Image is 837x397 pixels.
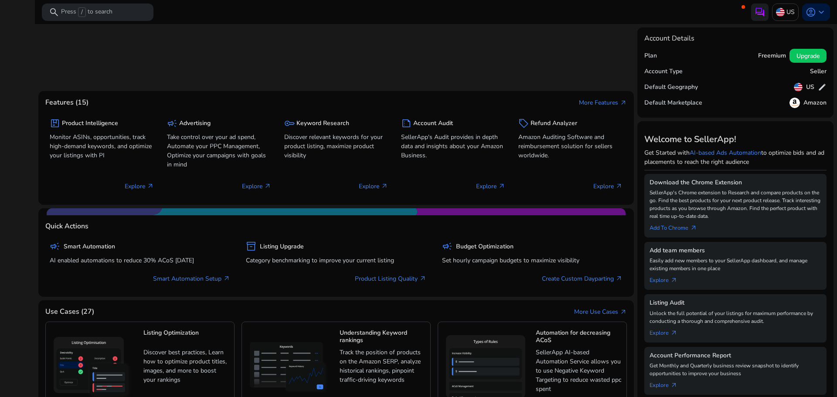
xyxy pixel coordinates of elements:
a: More Use Casesarrow_outward [574,307,627,316]
img: us.svg [794,83,803,92]
h5: Account Audit [413,120,453,127]
p: SellerApp's Audit provides in depth data and insights about your Amazon Business. [401,132,505,160]
span: arrow_outward [147,183,154,190]
h4: Quick Actions [45,222,88,231]
span: arrow_outward [620,99,627,106]
span: arrow_outward [616,183,623,190]
a: Create Custom Dayparting [542,274,623,283]
p: SellerApp AI-based Automation Service allows you to use Negative Keyword Targeting to reduce wast... [536,348,622,394]
h5: Keyword Research [296,120,349,127]
p: Press to search [61,7,112,17]
img: us.svg [776,8,785,17]
span: summarize [401,118,412,129]
h4: Features (15) [45,98,88,107]
h5: Smart Automation [64,243,115,251]
span: campaign [442,241,453,251]
p: Get Monthly and Quarterly business review snapshot to identify opportunities to improve your busi... [650,362,821,377]
h5: Understanding Keyword rankings [340,329,426,345]
span: sell [518,118,529,129]
h5: US [806,84,814,91]
h5: Freemium [758,52,786,60]
a: Product Listing Quality [355,274,426,283]
a: Explorearrow_outward [650,377,684,390]
h5: Default Marketplace [644,99,702,107]
h5: Listing Upgrade [260,243,304,251]
span: edit [818,83,827,92]
span: arrow_outward [690,224,697,231]
span: arrow_outward [670,382,677,389]
span: arrow_outward [264,183,271,190]
span: account_circle [806,7,816,17]
span: arrow_outward [223,275,230,282]
h5: Listing Audit [650,299,821,307]
h4: Use Cases (27) [45,308,94,316]
span: arrow_outward [620,309,627,316]
p: Amazon Auditing Software and reimbursement solution for sellers worldwide. [518,132,623,160]
img: amazon.svg [789,98,800,108]
span: / [78,7,86,17]
a: Explorearrow_outward [650,272,684,285]
p: Monitor ASINs, opportunities, track high-demand keywords, and optimize your listings with PI [50,132,154,160]
span: arrow_outward [498,183,505,190]
a: More Featuresarrow_outward [579,98,627,107]
span: inventory_2 [246,241,256,251]
p: Track the position of products on the Amazon SERP, analyze historical rankings, pinpoint traffic-... [340,348,426,385]
p: Category benchmarking to improve your current listing [246,256,426,265]
p: SellerApp's Chrome extension to Research and compare products on the go. Find the best products f... [650,189,821,220]
p: Set hourly campaign budgets to maximize visibility [442,256,623,265]
h5: Account Performance Report [650,352,821,360]
span: package [50,118,60,129]
span: campaign [50,241,60,251]
span: campaign [167,118,177,129]
span: search [49,7,59,17]
span: Upgrade [796,51,820,61]
a: AI-based Ads Automation [690,149,761,157]
p: Discover best practices, Learn how to optimize product titles, images, and more to boost your ran... [143,348,230,385]
h5: Listing Optimization [143,329,230,345]
p: US [786,4,795,20]
p: Get Started with to optimize bids and ad placements to reach the right audience [644,148,827,166]
h5: Advertising [179,120,211,127]
p: Explore [125,182,154,191]
a: Add To Chrome [650,220,704,232]
h5: Download the Chrome Extension [650,179,821,187]
p: Explore [359,182,388,191]
h4: Account Details [644,34,694,43]
p: Explore [593,182,623,191]
span: keyboard_arrow_down [816,7,827,17]
p: Unlock the full potential of your listings for maximum performance by conducting a thorough and c... [650,309,821,325]
p: Discover relevant keywords for your product listing, maximize product visibility [284,132,388,160]
span: arrow_outward [381,183,388,190]
h5: Amazon [803,99,827,107]
p: Easily add new members to your SellerApp dashboard, and manage existing members in one place [650,257,821,272]
h3: Welcome to SellerApp! [644,134,827,145]
p: AI enabled automations to reduce 30% ACoS [DATE] [50,256,230,265]
h5: Plan [644,52,657,60]
span: arrow_outward [670,277,677,284]
h5: Automation for decreasing ACoS [536,329,622,345]
span: key [284,118,295,129]
h5: Add team members [650,247,821,254]
h5: Seller [810,68,827,75]
h5: Default Geography [644,84,698,91]
h5: Refund Analyzer [531,120,577,127]
a: Smart Automation Setup [153,274,230,283]
h5: Product Intelligence [62,120,118,127]
button: Upgrade [789,49,827,63]
span: arrow_outward [616,275,623,282]
p: Take control over your ad spend, Automate your PPC Management, Optimize your campaigns with goals... [167,132,271,169]
a: Explorearrow_outward [650,325,684,337]
p: Explore [476,182,505,191]
h5: Budget Optimization [456,243,514,251]
span: arrow_outward [419,275,426,282]
h5: Account Type [644,68,683,75]
span: arrow_outward [670,329,677,336]
p: Explore [242,182,271,191]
